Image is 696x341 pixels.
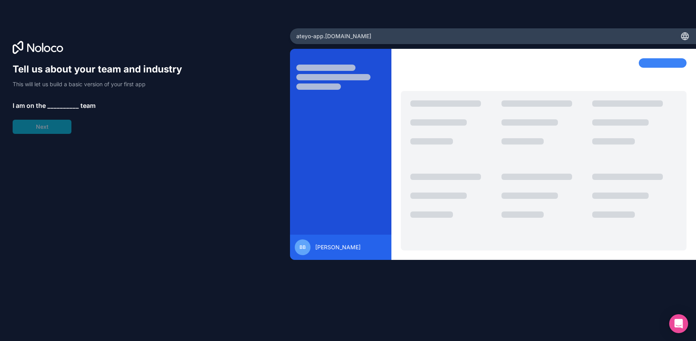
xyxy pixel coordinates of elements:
[299,244,306,250] span: BB
[13,101,46,110] span: I am on the
[669,314,688,333] div: Open Intercom Messenger
[296,32,371,40] span: ateyo-app .[DOMAIN_NAME]
[80,101,95,110] span: team
[13,63,189,76] h1: Tell us about your team and industry
[47,101,79,110] span: __________
[315,243,361,251] span: [PERSON_NAME]
[13,80,189,88] p: This will let us build a basic version of your first app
